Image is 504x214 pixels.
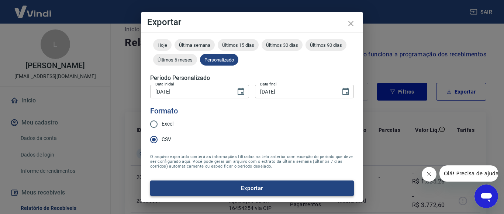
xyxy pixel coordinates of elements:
[153,42,172,48] span: Hoje
[338,84,353,99] button: Choose date, selected date is 25 de set de 2025
[255,85,335,98] input: DD/MM/YYYY
[305,39,346,51] div: Últimos 90 dias
[262,42,303,48] span: Últimos 30 dias
[153,57,197,63] span: Últimos 6 meses
[175,42,215,48] span: Última semana
[150,154,354,169] span: O arquivo exportado conterá as informações filtradas na tela anterior com exceção do período que ...
[262,39,303,51] div: Últimos 30 dias
[150,106,178,116] legend: Formato
[153,54,197,66] div: Últimos 6 meses
[162,136,171,143] span: CSV
[218,39,259,51] div: Últimos 15 dias
[234,84,248,99] button: Choose date, selected date is 25 de set de 2025
[474,185,498,208] iframe: Botão para abrir a janela de mensagens
[260,81,277,87] label: Data final
[305,42,346,48] span: Últimos 90 dias
[175,39,215,51] div: Última semana
[422,167,436,182] iframe: Fechar mensagem
[153,39,172,51] div: Hoje
[439,165,498,182] iframe: Mensagem da empresa
[147,18,357,27] h4: Exportar
[150,85,231,98] input: DD/MM/YYYY
[155,81,174,87] label: Data inicial
[150,74,354,82] h5: Período Personalizado
[162,120,173,128] span: Excel
[342,15,360,32] button: close
[200,57,238,63] span: Personalizado
[150,180,354,196] button: Exportar
[200,54,238,66] div: Personalizado
[4,5,62,11] span: Olá! Precisa de ajuda?
[218,42,259,48] span: Últimos 15 dias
